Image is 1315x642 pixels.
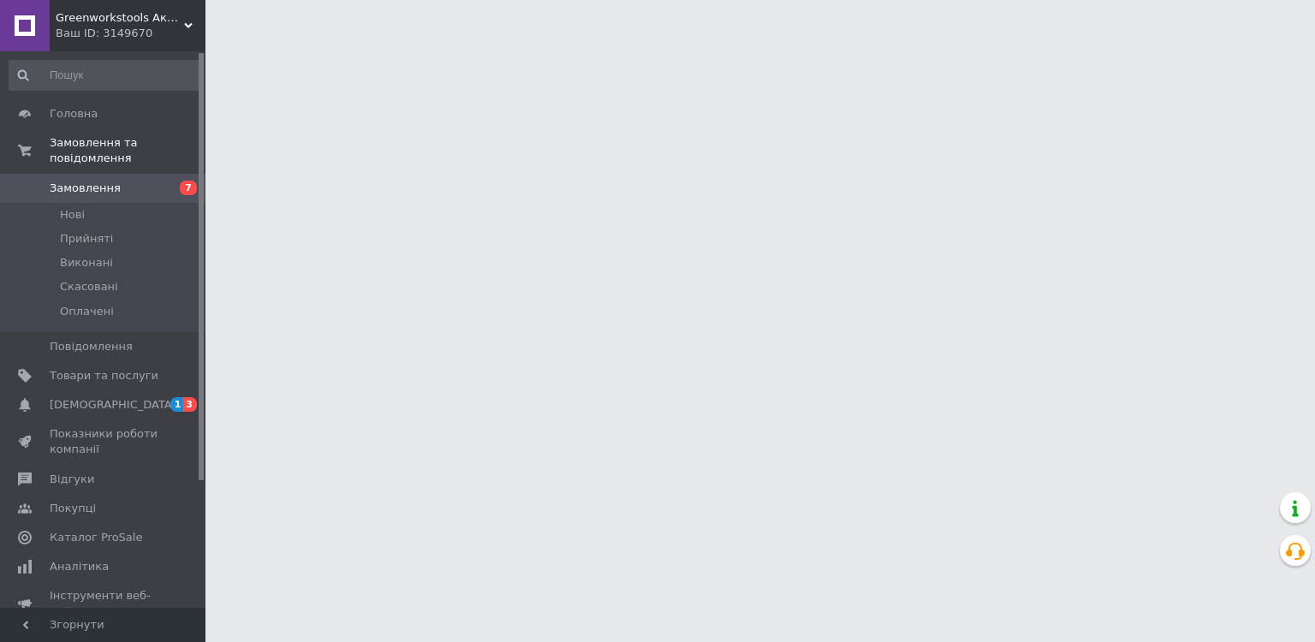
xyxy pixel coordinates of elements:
span: 3 [183,397,197,412]
span: 1 [170,397,184,412]
span: [DEMOGRAPHIC_DATA] [50,397,176,413]
span: Показники роботи компанії [50,426,158,457]
span: Нові [60,207,85,223]
span: Головна [50,106,98,122]
span: Greenworkstools Акумуляторний садовий інструмент з США та ЕС [56,10,184,26]
span: Виконані [60,255,113,270]
span: 7 [180,181,197,195]
span: Замовлення та повідомлення [50,135,205,166]
span: Товари та послуги [50,368,158,383]
span: Покупці [50,501,96,516]
span: Оплачені [60,304,114,319]
span: Аналітика [50,559,109,574]
input: Пошук [9,60,202,91]
span: Відгуки [50,472,94,487]
span: Скасовані [60,279,118,294]
span: Інструменти веб-майстра та SEO [50,588,158,619]
span: Повідомлення [50,339,133,354]
span: Каталог ProSale [50,530,142,545]
div: Ваш ID: 3149670 [56,26,205,41]
span: Замовлення [50,181,121,196]
span: Прийняті [60,231,113,247]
